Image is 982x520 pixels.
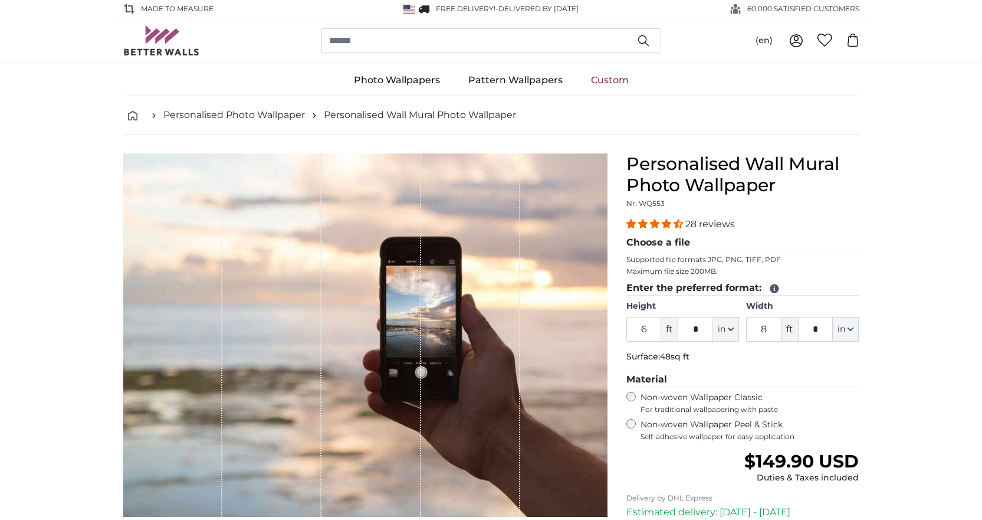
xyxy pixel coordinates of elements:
[660,351,689,362] span: 48sq ft
[495,4,579,13] span: -
[577,65,643,96] a: Custom
[626,255,859,264] p: Supported file formats JPG, PNG, TIFF, PDF
[626,236,859,250] legend: Choose a file
[641,419,859,441] label: Non-woven Wallpaper Peel & Stick
[746,30,782,51] button: (en)
[626,300,739,312] label: Height
[626,281,859,296] legend: Enter the preferred format:
[626,493,859,503] p: Delivery by DHL Express
[626,372,859,387] legend: Material
[641,405,859,414] span: For traditional wallpapering with paste
[713,317,739,342] button: in
[436,4,495,13] span: FREE delivery!
[747,4,859,14] span: 60,000 SATISFIED CUSTOMERS
[626,218,685,230] span: 4.32 stars
[141,4,214,14] span: Made to Measure
[838,323,845,335] span: in
[123,25,200,55] img: Betterwalls
[744,450,859,472] span: $149.90 USD
[626,153,859,196] h1: Personalised Wall Mural Photo Wallpaper
[340,65,454,96] a: Photo Wallpapers
[163,108,305,122] a: Personalised Photo Wallpaper
[685,218,735,230] span: 28 reviews
[781,317,798,342] span: ft
[641,432,859,441] span: Self-adhesive wallpaper for easy application
[324,108,516,122] a: Personalised Wall Mural Photo Wallpaper
[661,317,678,342] span: ft
[744,472,859,484] div: Duties & Taxes included
[746,300,859,312] label: Width
[718,323,725,335] span: in
[833,317,859,342] button: in
[403,5,415,14] img: United States
[626,199,665,208] span: Nr. WQ553
[641,392,859,414] label: Non-woven Wallpaper Classic
[626,351,859,363] p: Surface:
[123,96,859,135] nav: breadcrumbs
[626,505,859,519] p: Estimated delivery: [DATE] - [DATE]
[498,4,579,13] span: Delivered by [DATE]
[454,65,577,96] a: Pattern Wallpapers
[626,267,859,276] p: Maximum file size 200MB.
